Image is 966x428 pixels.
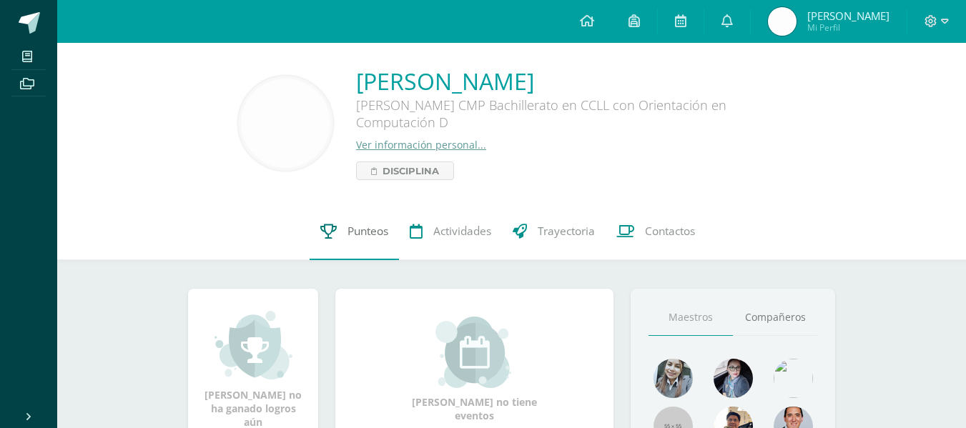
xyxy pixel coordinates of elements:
[654,359,693,398] img: 45bd7986b8947ad7e5894cbc9b781108.png
[538,224,595,239] span: Trayectoria
[356,161,454,180] a: Disciplina
[807,9,889,23] span: [PERSON_NAME]
[502,203,606,260] a: Trayectoria
[649,299,733,336] a: Maestros
[433,224,491,239] span: Actividades
[714,359,753,398] img: b8baad08a0802a54ee139394226d2cf3.png
[733,299,817,336] a: Compañeros
[310,203,399,260] a: Punteos
[774,359,813,398] img: c25c8a4a46aeab7e345bf0f34826bacf.png
[383,162,439,179] span: Disciplina
[241,79,330,168] img: 604f322be3b59cebcb9e6c140596295b.png
[356,96,785,138] div: [PERSON_NAME] CMP Bachillerato en CCLL con Orientación en Computación D
[768,7,797,36] img: 0851b177bad5b4d3e70f86af8a91b0bb.png
[435,317,513,388] img: event_small.png
[356,138,486,151] a: Ver información personal...
[403,317,546,422] div: [PERSON_NAME] no tiene eventos
[356,66,785,96] a: [PERSON_NAME]
[807,21,889,34] span: Mi Perfil
[399,203,502,260] a: Actividades
[215,309,292,381] img: achievement_small.png
[606,203,706,260] a: Contactos
[348,224,388,239] span: Punteos
[645,224,695,239] span: Contactos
